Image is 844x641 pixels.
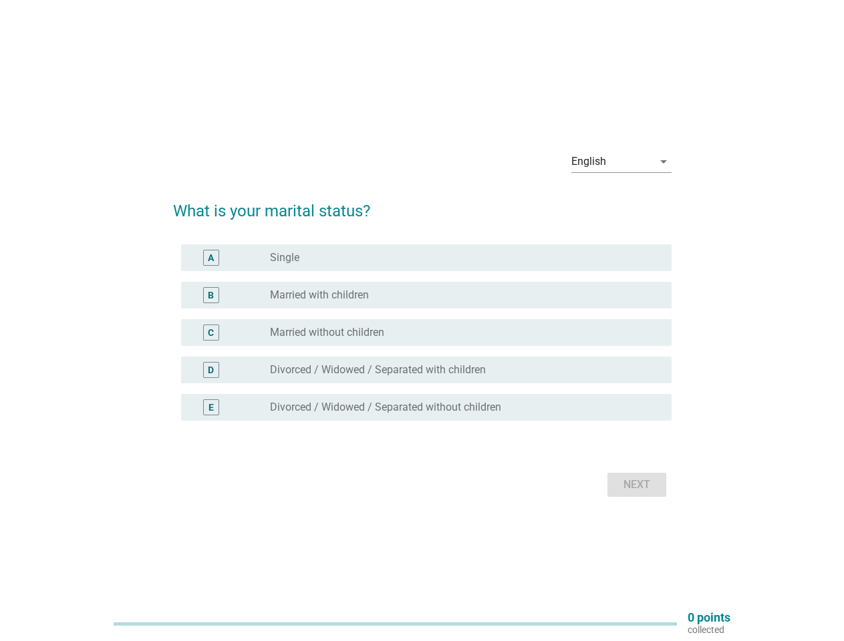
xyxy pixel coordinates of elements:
[270,401,501,414] label: Divorced / Widowed / Separated without children
[208,288,214,302] div: B
[688,624,730,636] p: collected
[270,363,486,377] label: Divorced / Widowed / Separated with children
[656,154,672,170] i: arrow_drop_down
[208,326,214,340] div: C
[571,156,606,168] div: English
[688,612,730,624] p: 0 points
[270,288,369,302] label: Married with children
[208,363,214,377] div: D
[173,186,672,223] h2: What is your marital status?
[270,326,384,339] label: Married without children
[208,251,214,265] div: A
[270,251,299,264] label: Single
[208,401,214,415] div: E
